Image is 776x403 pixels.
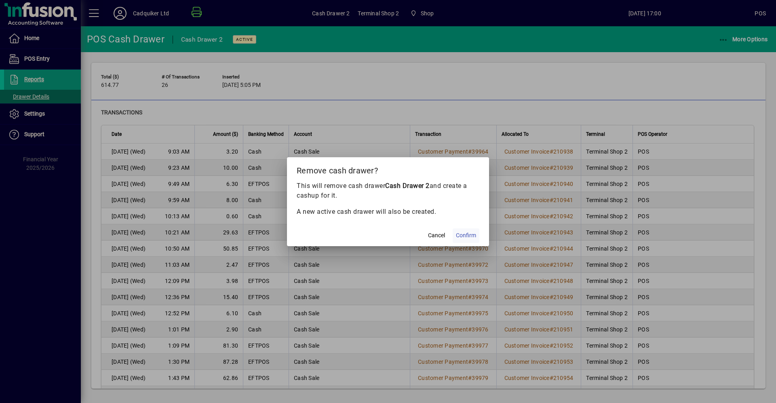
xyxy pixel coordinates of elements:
[297,207,479,217] p: A new active cash drawer will also be created.
[297,181,479,200] p: This will remove cash drawer and create a cashup for it.
[385,182,430,190] b: Cash Drawer 2
[424,228,449,243] button: Cancel
[456,231,476,240] span: Confirm
[453,228,479,243] button: Confirm
[287,157,489,181] h2: Remove cash drawer?
[428,231,445,240] span: Cancel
